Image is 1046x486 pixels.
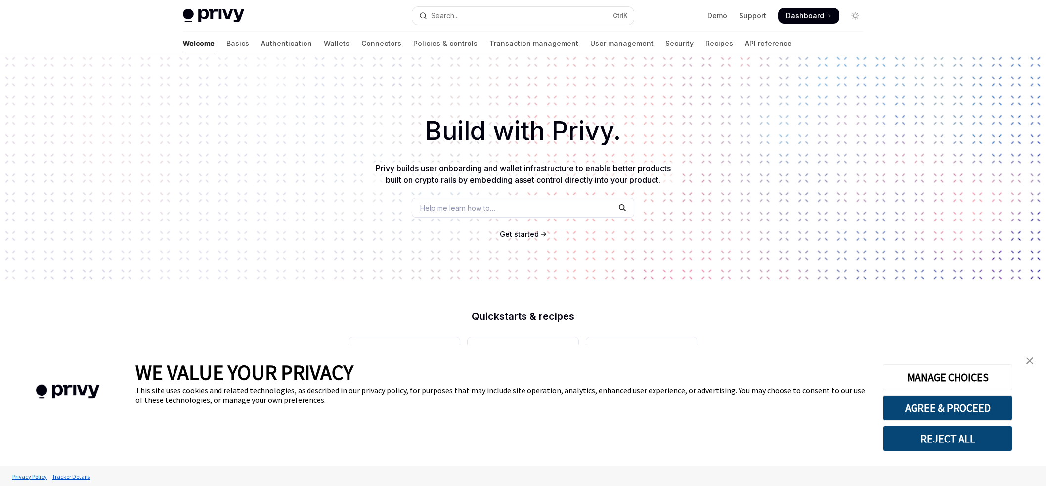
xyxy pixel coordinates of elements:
button: MANAGE CHOICES [883,364,1012,390]
a: Recipes [705,32,733,55]
a: Privacy Policy [10,468,49,485]
a: API reference [745,32,792,55]
span: Ctrl K [613,12,628,20]
button: AGREE & PROCEED [883,395,1012,421]
a: **** **** **** ***Use the React Native SDK to build a mobile app on Solana. [468,337,578,438]
img: light logo [183,9,244,23]
img: company logo [15,370,121,413]
a: Policies & controls [413,32,478,55]
a: Connectors [361,32,401,55]
button: Open search [412,7,634,25]
span: Privy builds user onboarding and wallet infrastructure to enable better products built on crypto ... [376,163,671,185]
div: This site uses cookies and related technologies, as described in our privacy policy, for purposes... [135,385,868,405]
a: Get started [500,229,539,239]
span: Get started [500,230,539,238]
a: Wallets [324,32,349,55]
a: Demo [707,11,727,21]
a: Security [665,32,694,55]
button: REJECT ALL [883,426,1012,451]
a: Tracker Details [49,468,92,485]
span: Dashboard [786,11,824,21]
a: Support [739,11,766,21]
a: Basics [226,32,249,55]
a: Welcome [183,32,215,55]
button: Toggle dark mode [847,8,863,24]
span: WE VALUE YOUR PRIVACY [135,359,353,385]
h2: Quickstarts & recipes [349,311,697,321]
a: Dashboard [778,8,839,24]
div: Search... [431,10,459,22]
h1: Build with Privy. [16,112,1030,150]
a: Transaction management [489,32,578,55]
a: User management [590,32,654,55]
span: Help me learn how to… [420,203,495,213]
a: **** *****Whitelabel login, wallets, and user management with your own UI and branding. [586,337,697,438]
img: close banner [1026,357,1033,364]
a: Authentication [261,32,312,55]
a: close banner [1020,351,1040,371]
